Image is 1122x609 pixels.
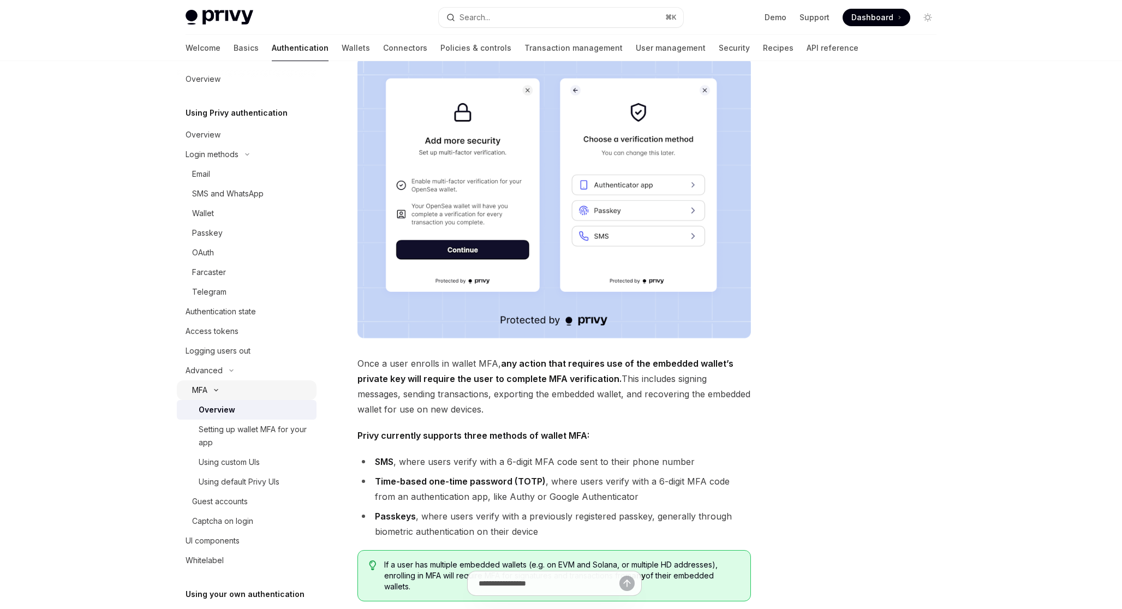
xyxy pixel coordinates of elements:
[186,10,253,25] img: light logo
[177,282,317,302] a: Telegram
[665,13,677,22] span: ⌘ K
[192,285,226,298] div: Telegram
[177,420,317,452] a: Setting up wallet MFA for your app
[177,69,317,89] a: Overview
[186,364,223,377] div: Advanced
[199,456,260,469] div: Using custom UIs
[177,243,317,262] a: OAuth
[177,223,317,243] a: Passkey
[186,73,220,86] div: Overview
[177,164,317,184] a: Email
[375,476,546,487] strong: Time-based one-time password (TOTP)
[719,35,750,61] a: Security
[342,35,370,61] a: Wallets
[177,302,317,321] a: Authentication state
[763,35,793,61] a: Recipes
[186,325,238,338] div: Access tokens
[177,321,317,341] a: Access tokens
[186,148,238,161] div: Login methods
[199,403,235,416] div: Overview
[357,454,751,469] li: , where users verify with a 6-digit MFA code sent to their phone number
[765,12,786,23] a: Demo
[177,262,317,282] a: Farcaster
[177,125,317,145] a: Overview
[619,576,635,591] button: Send message
[177,551,317,570] a: Whitelabel
[439,8,683,27] button: Search...⌘K
[192,168,210,181] div: Email
[199,475,279,488] div: Using default Privy UIs
[799,12,829,23] a: Support
[192,207,214,220] div: Wallet
[192,226,223,240] div: Passkey
[440,35,511,61] a: Policies & controls
[807,35,858,61] a: API reference
[636,35,706,61] a: User management
[186,554,224,567] div: Whitelabel
[192,515,253,528] div: Captcha on login
[192,246,214,259] div: OAuth
[186,344,250,357] div: Logging users out
[192,266,226,279] div: Farcaster
[192,384,207,397] div: MFA
[199,423,310,449] div: Setting up wallet MFA for your app
[459,11,490,24] div: Search...
[192,495,248,508] div: Guest accounts
[234,35,259,61] a: Basics
[186,106,288,120] h5: Using Privy authentication
[177,452,317,472] a: Using custom UIs
[186,128,220,141] div: Overview
[357,356,751,417] span: Once a user enrolls in wallet MFA, This includes signing messages, sending transactions, exportin...
[186,588,305,601] h5: Using your own authentication
[357,474,751,504] li: , where users verify with a 6-digit MFA code from an authentication app, like Authy or Google Aut...
[192,187,264,200] div: SMS and WhatsApp
[357,57,751,338] img: images/MFA.png
[357,430,589,441] strong: Privy currently supports three methods of wallet MFA:
[843,9,910,26] a: Dashboard
[177,204,317,223] a: Wallet
[177,472,317,492] a: Using default Privy UIs
[369,560,377,570] svg: Tip
[177,400,317,420] a: Overview
[177,184,317,204] a: SMS and WhatsApp
[383,35,427,61] a: Connectors
[357,509,751,539] li: , where users verify with a previously registered passkey, generally through biometric authentica...
[186,534,240,547] div: UI components
[186,305,256,318] div: Authentication state
[851,12,893,23] span: Dashboard
[272,35,329,61] a: Authentication
[384,559,739,592] span: If a user has multiple embedded wallets (e.g. on EVM and Solana, or multiple HD addresses), enrol...
[177,341,317,361] a: Logging users out
[177,511,317,531] a: Captcha on login
[524,35,623,61] a: Transaction management
[186,35,220,61] a: Welcome
[375,511,416,522] strong: Passkeys
[357,358,733,384] strong: any action that requires use of the embedded wallet’s private key will require the user to comple...
[177,531,317,551] a: UI components
[177,492,317,511] a: Guest accounts
[375,456,393,467] strong: SMS
[919,9,936,26] button: Toggle dark mode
